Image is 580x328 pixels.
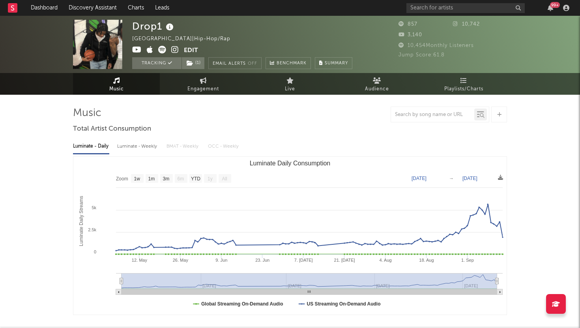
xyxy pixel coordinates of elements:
[215,258,227,262] text: 9. Jun
[365,84,389,94] span: Audience
[134,176,140,182] text: 1w
[163,176,170,182] text: 3m
[117,140,159,153] div: Luminate - Weekly
[307,301,381,307] text: US Streaming On-Demand Audio
[73,73,160,95] a: Music
[92,205,96,210] text: 5k
[449,176,454,181] text: →
[178,176,184,182] text: 6m
[548,5,553,11] button: 99+
[182,57,204,69] button: (1)
[250,160,331,167] text: Luminate Daily Consumption
[208,176,213,182] text: 1y
[277,59,307,68] span: Benchmark
[222,176,227,182] text: All
[208,57,262,69] button: Email AlertsOff
[116,176,128,182] text: Zoom
[132,258,148,262] text: 12. May
[94,249,96,254] text: 0
[73,140,109,153] div: Luminate - Daily
[419,258,434,262] text: 18. Aug
[444,84,483,94] span: Playlists/Charts
[550,2,560,8] div: 99 +
[285,84,295,94] span: Live
[88,227,96,232] text: 2.5k
[399,52,445,58] span: Jump Score: 61.8
[247,73,333,95] a: Live
[160,73,247,95] a: Engagement
[379,258,391,262] text: 4. Aug
[399,43,474,48] span: 10,454 Monthly Listeners
[248,62,257,66] em: Off
[453,22,480,27] span: 10,742
[201,301,283,307] text: Global Streaming On-Demand Audio
[420,73,507,95] a: Playlists/Charts
[399,22,417,27] span: 857
[173,258,189,262] text: 26. May
[406,3,525,13] input: Search for artists
[109,84,124,94] span: Music
[132,57,181,69] button: Tracking
[73,157,507,315] svg: Luminate Daily Consumption
[191,176,200,182] text: YTD
[462,176,477,181] text: [DATE]
[132,34,239,44] div: [GEOGRAPHIC_DATA] | Hip-Hop/Rap
[325,61,348,66] span: Summary
[79,196,84,246] text: Luminate Daily Streams
[334,258,355,262] text: 21. [DATE]
[399,32,422,37] span: 3,140
[266,57,311,69] a: Benchmark
[461,258,474,262] text: 1. Sep
[333,73,420,95] a: Audience
[73,124,151,134] span: Total Artist Consumption
[148,176,155,182] text: 1m
[294,258,313,262] text: 7. [DATE]
[181,57,205,69] span: ( 1 )
[184,46,198,56] button: Edit
[391,112,474,118] input: Search by song name or URL
[255,258,269,262] text: 23. Jun
[412,176,427,181] text: [DATE]
[315,57,352,69] button: Summary
[187,84,219,94] span: Engagement
[132,20,176,33] div: Drop1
